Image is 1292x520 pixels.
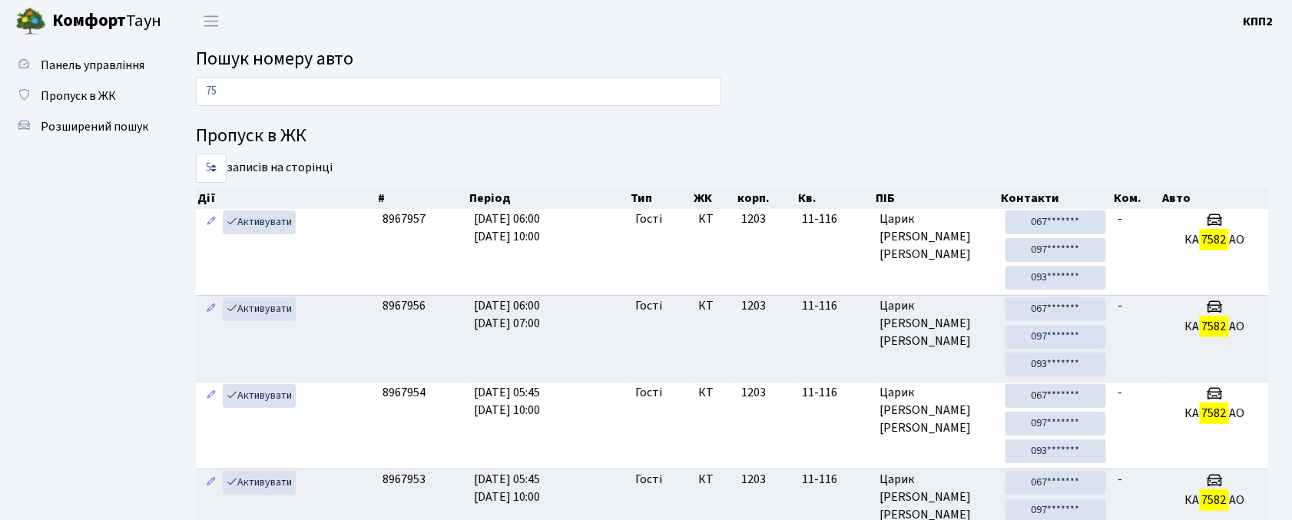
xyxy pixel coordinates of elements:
span: КТ [698,210,729,228]
span: 8967956 [383,297,426,314]
a: Активувати [223,384,296,408]
mark: 7582 [1200,316,1229,337]
h5: КА АО [1167,493,1263,508]
span: 1203 [741,210,766,227]
span: 8967957 [383,210,426,227]
span: Таун [52,8,161,35]
mark: 7582 [1200,402,1229,424]
select: записів на сторінці [196,154,227,183]
th: # [377,187,469,209]
th: Авто [1161,187,1269,209]
a: Редагувати [202,210,220,234]
span: - [1118,471,1123,488]
a: Активувати [223,297,296,321]
span: [DATE] 05:45 [DATE] 10:00 [474,471,540,505]
span: [DATE] 05:45 [DATE] 10:00 [474,384,540,419]
mark: 7582 [1200,229,1229,250]
h4: Пропуск в ЖК [196,125,1269,147]
span: 11-116 [803,384,868,402]
a: Активувати [223,471,296,495]
span: - [1118,384,1123,401]
span: Гості [635,297,662,315]
button: Переключити навігацію [192,8,230,34]
span: Царик [PERSON_NAME] [PERSON_NAME] [880,210,993,263]
a: Редагувати [202,471,220,495]
span: Гості [635,210,662,228]
span: 11-116 [803,297,868,315]
span: 11-116 [803,471,868,489]
span: Царик [PERSON_NAME] [PERSON_NAME] [880,384,993,437]
th: Дії [196,187,377,209]
span: 1203 [741,384,766,401]
a: Панель управління [8,50,161,81]
img: logo.png [15,6,46,37]
th: ЖК [693,187,736,209]
span: КТ [698,384,729,402]
a: Активувати [223,210,296,234]
th: Контакти [999,187,1112,209]
label: записів на сторінці [196,154,333,183]
span: 11-116 [803,210,868,228]
span: 1203 [741,297,766,314]
span: 1203 [741,471,766,488]
th: корп. [736,187,797,209]
span: КТ [698,297,729,315]
span: Пошук номеру авто [196,45,353,72]
span: Пропуск в ЖК [41,88,116,104]
span: Царик [PERSON_NAME] [PERSON_NAME] [880,297,993,350]
th: Тип [630,187,693,209]
span: - [1118,297,1123,314]
span: 8967953 [383,471,426,488]
th: Кв. [797,187,874,209]
h5: КА АО [1167,320,1263,334]
input: Пошук [196,77,721,106]
th: ПІБ [874,187,999,209]
span: Гості [635,471,662,489]
span: Гості [635,384,662,402]
span: Панель управління [41,57,144,74]
b: Комфорт [52,8,126,33]
a: Редагувати [202,297,220,321]
a: Розширений пошук [8,111,161,142]
span: - [1118,210,1123,227]
h5: КА АО [1167,406,1263,421]
th: Період [469,187,630,209]
a: КПП2 [1244,12,1274,31]
mark: 7582 [1200,489,1229,511]
span: 8967954 [383,384,426,401]
a: Пропуск в ЖК [8,81,161,111]
a: Редагувати [202,384,220,408]
span: Розширений пошук [41,118,148,135]
span: [DATE] 06:00 [DATE] 07:00 [474,297,540,332]
h5: КА АО [1167,233,1263,247]
span: КТ [698,471,729,489]
span: [DATE] 06:00 [DATE] 10:00 [474,210,540,245]
b: КПП2 [1244,13,1274,30]
th: Ком. [1112,187,1161,209]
